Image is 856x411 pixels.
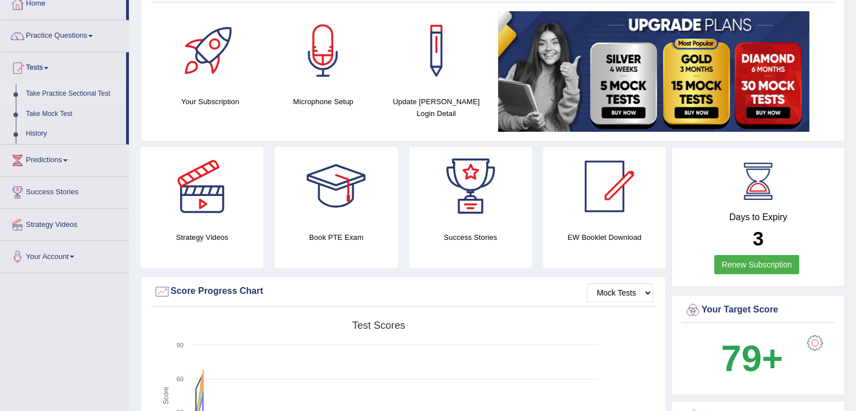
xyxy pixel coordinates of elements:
[154,283,653,300] div: Score Progress Chart
[386,96,487,119] h4: Update [PERSON_NAME] Login Detail
[21,124,126,144] a: History
[352,320,405,331] tspan: Test scores
[1,209,129,237] a: Strategy Videos
[409,231,532,243] h4: Success Stories
[543,231,666,243] h4: EW Booklet Download
[498,11,809,132] img: small5.jpg
[1,145,129,173] a: Predictions
[177,342,183,349] text: 90
[141,231,263,243] h4: Strategy Videos
[21,104,126,124] a: Take Mock Test
[684,302,832,319] div: Your Target Score
[721,338,783,379] b: 79+
[21,84,126,104] a: Take Practice Sectional Test
[1,177,129,205] a: Success Stories
[162,387,170,405] tspan: Score
[177,376,183,382] text: 60
[272,96,374,108] h4: Microphone Setup
[1,241,129,269] a: Your Account
[1,20,129,48] a: Practice Questions
[1,52,126,81] a: Tests
[275,231,397,243] h4: Book PTE Exam
[752,227,763,249] b: 3
[714,255,799,274] a: Renew Subscription
[684,212,832,222] h4: Days to Expiry
[159,96,261,108] h4: Your Subscription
